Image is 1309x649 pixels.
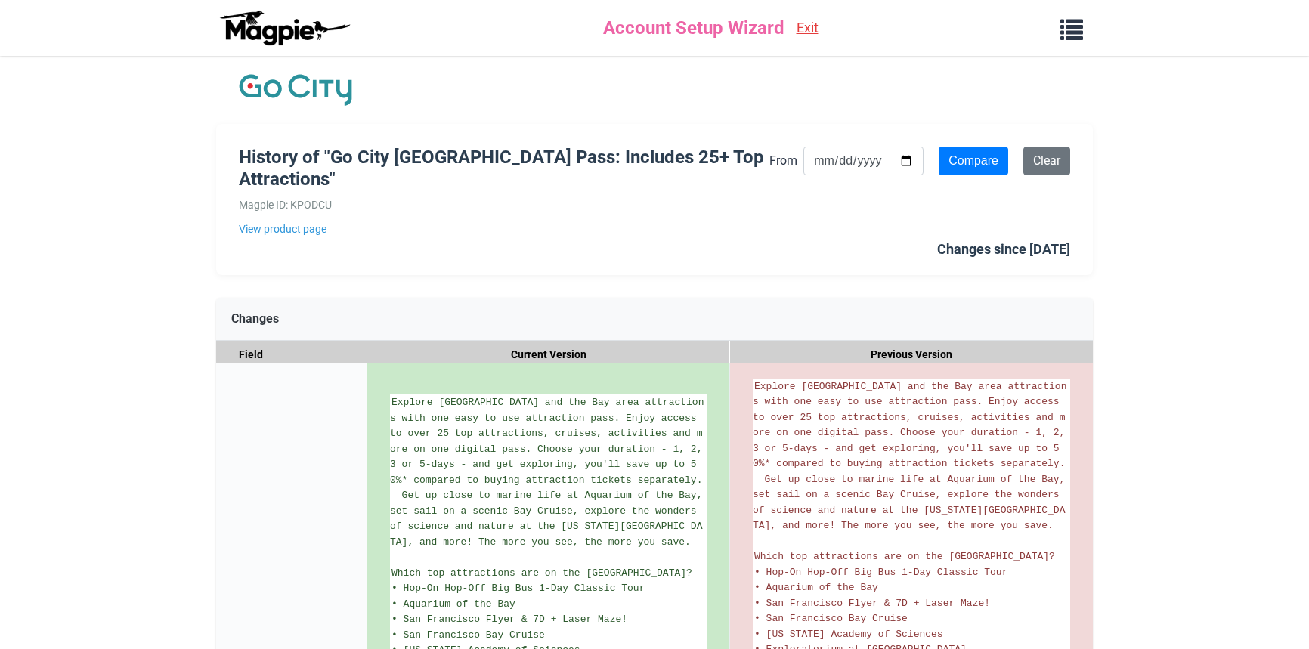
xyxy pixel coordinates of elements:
a: Exit [797,17,819,39]
span: Account Setup Wizard [603,14,784,42]
span: Which top attractions are on the [GEOGRAPHIC_DATA]? [754,551,1055,562]
div: Changes [216,298,1093,341]
h1: History of "Go City [GEOGRAPHIC_DATA] Pass: Includes 25+ Top Attractions" [239,147,769,190]
div: Changes since [DATE] [937,239,1070,261]
a: Clear [1023,147,1070,175]
span: • Hop-On Hop-Off Big Bus 1-Day Classic Tour [754,567,1007,578]
span: • San Francisco Flyer & 7D + Laser Maze! [754,598,990,609]
div: Magpie ID: KPODCU [239,196,769,213]
input: Compare [939,147,1008,175]
a: View product page [239,221,769,237]
img: Company Logo [239,71,352,109]
div: Current Version [367,341,730,369]
span: Explore [GEOGRAPHIC_DATA] and the Bay area attractions with one easy to use attraction pass. Enjo... [753,381,1071,532]
span: • San Francisco Bay Cruise [754,613,908,624]
span: Which top attractions are on the [GEOGRAPHIC_DATA]? [391,567,692,579]
img: logo-ab69f6fb50320c5b225c76a69d11143b.png [216,10,352,46]
span: Explore [GEOGRAPHIC_DATA] and the Bay area attractions with one easy to use attraction pass. Enjo... [390,397,708,548]
span: • Aquarium of the Bay [754,582,878,593]
span: • Hop-On Hop-Off Big Bus 1-Day Classic Tour [391,583,645,594]
label: From [769,151,797,171]
span: • San Francisco Bay Cruise [391,629,545,641]
span: • [US_STATE] Academy of Sciences [754,629,943,640]
div: Field [216,341,367,369]
span: • Aquarium of the Bay [391,598,515,610]
div: Previous Version [730,341,1093,369]
span: • San Francisco Flyer & 7D + Laser Maze! [391,613,627,625]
